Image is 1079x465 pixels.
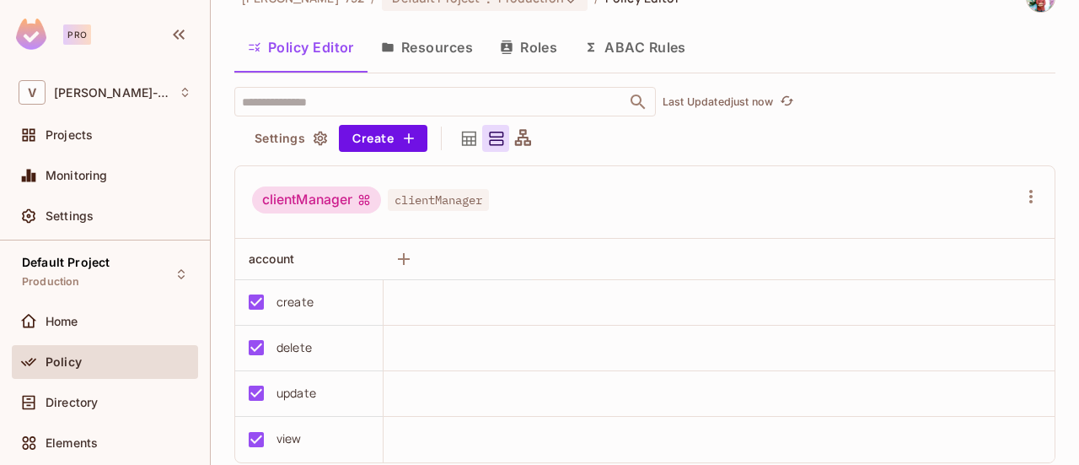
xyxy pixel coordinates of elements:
[234,26,368,68] button: Policy Editor
[276,384,316,403] div: update
[46,436,98,450] span: Elements
[46,169,108,182] span: Monitoring
[368,26,486,68] button: Resources
[276,430,302,448] div: view
[626,90,650,114] button: Open
[46,128,93,142] span: Projects
[252,187,381,214] div: clientManager
[22,275,80,289] span: Production
[663,95,773,109] p: Last Updated just now
[276,293,314,311] div: create
[46,355,82,369] span: Policy
[773,92,797,112] span: Click to refresh data
[63,24,91,45] div: Pro
[19,80,46,105] span: V
[46,396,98,409] span: Directory
[276,338,312,357] div: delete
[388,189,489,211] span: clientManager
[16,19,46,50] img: SReyMgAAAABJRU5ErkJggg==
[571,26,700,68] button: ABAC Rules
[249,251,294,266] span: account
[339,125,427,152] button: Create
[248,125,332,152] button: Settings
[776,92,797,112] button: refresh
[54,86,170,100] span: Workspace: venkata-752
[46,315,78,328] span: Home
[780,94,794,111] span: refresh
[22,256,110,269] span: Default Project
[46,209,94,223] span: Settings
[486,26,571,68] button: Roles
